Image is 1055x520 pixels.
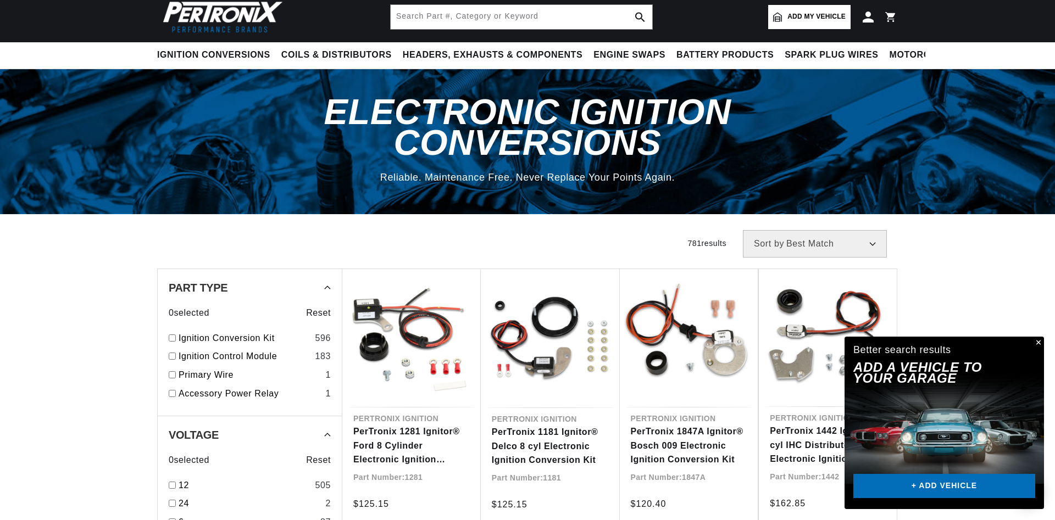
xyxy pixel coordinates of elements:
[179,387,321,401] a: Accessory Power Relay
[1031,337,1044,350] button: Close
[588,42,671,68] summary: Engine Swaps
[157,42,276,68] summary: Ignition Conversions
[169,306,209,320] span: 0 selected
[492,425,609,467] a: PerTronix 1181 Ignitor® Delco 8 cyl Electronic Ignition Conversion Kit
[768,5,851,29] a: Add my vehicle
[324,92,731,162] span: Electronic Ignition Conversions
[276,42,397,68] summary: Coils & Distributors
[785,49,878,61] span: Spark Plug Wires
[169,282,227,293] span: Part Type
[890,49,955,61] span: Motorcycle
[306,453,331,467] span: Reset
[179,478,310,493] a: 12
[325,496,331,511] div: 2
[628,5,652,29] button: search button
[770,424,886,466] a: PerTronix 1442 Ignitor® 4 cyl IHC Distributor Electronic Ignition Conversion Kit
[397,42,588,68] summary: Headers, Exhausts & Components
[169,429,219,440] span: Voltage
[754,239,784,248] span: Sort by
[676,49,774,61] span: Battery Products
[315,478,331,493] div: 505
[743,230,887,258] select: Sort by
[631,424,747,467] a: PerTronix 1847A Ignitor® Bosch 009 Electronic Ignition Conversion Kit
[325,368,331,382] div: 1
[157,49,270,61] span: Ignition Conversions
[353,424,470,467] a: PerTronix 1281 Ignitor® Ford 8 Cylinder Electronic Ignition Conversion Kit
[179,496,321,511] a: 24
[787,12,846,22] span: Add my vehicle
[315,349,331,364] div: 183
[687,239,726,248] span: 781 results
[884,42,960,68] summary: Motorcycle
[315,331,331,345] div: 596
[380,172,675,183] span: Reliable. Maintenance Free. Never Replace Your Points Again.
[306,306,331,320] span: Reset
[179,368,321,382] a: Primary Wire
[593,49,665,61] span: Engine Swaps
[325,387,331,401] div: 1
[853,342,951,358] div: Better search results
[169,453,209,467] span: 0 selected
[779,42,884,68] summary: Spark Plug Wires
[853,474,1035,499] a: + ADD VEHICLE
[403,49,582,61] span: Headers, Exhausts & Components
[853,362,1008,384] h2: Add A VEHICLE to your garage
[179,331,310,345] a: Ignition Conversion Kit
[179,349,310,364] a: Ignition Control Module
[281,49,392,61] span: Coils & Distributors
[671,42,779,68] summary: Battery Products
[391,5,652,29] input: Search Part #, Category or Keyword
